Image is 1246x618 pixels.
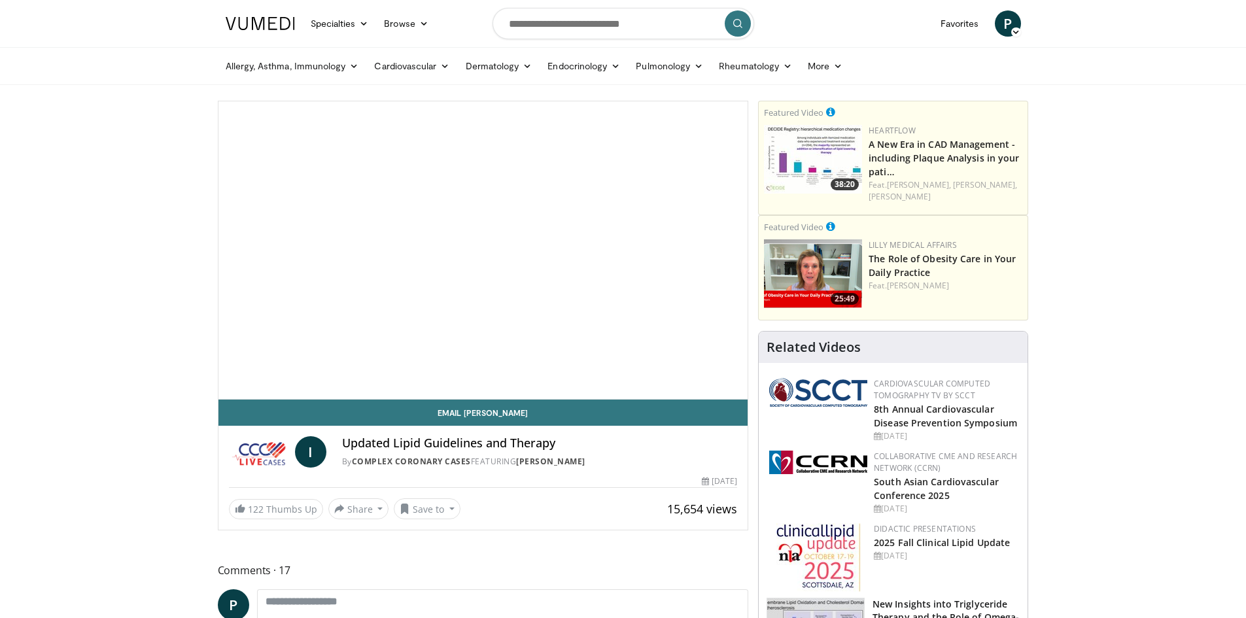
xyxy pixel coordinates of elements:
span: 15,654 views [667,501,737,517]
a: 25:49 [764,239,862,308]
a: 38:20 [764,125,862,194]
img: 738d0e2d-290f-4d89-8861-908fb8b721dc.150x105_q85_crop-smart_upscale.jpg [764,125,862,194]
div: Feat. [869,280,1022,292]
video-js: Video Player [218,101,748,400]
a: Lilly Medical Affairs [869,239,957,250]
a: P [995,10,1021,37]
a: Allergy, Asthma, Immunology [218,53,367,79]
a: Pulmonology [628,53,711,79]
a: [PERSON_NAME] [869,191,931,202]
a: Dermatology [458,53,540,79]
a: The Role of Obesity Care in Your Daily Practice [869,252,1016,279]
small: Featured Video [764,221,823,233]
a: 122 Thumbs Up [229,499,323,519]
img: 51a70120-4f25-49cc-93a4-67582377e75f.png.150x105_q85_autocrop_double_scale_upscale_version-0.2.png [769,378,867,407]
div: [DATE] [874,503,1017,515]
a: More [800,53,850,79]
div: Feat. [869,179,1022,203]
a: Cardiovascular Computed Tomography TV by SCCT [874,378,990,401]
img: Complex Coronary Cases [229,436,290,468]
a: Endocrinology [540,53,628,79]
div: Didactic Presentations [874,523,1017,535]
span: Comments 17 [218,562,749,579]
img: a04ee3ba-8487-4636-b0fb-5e8d268f3737.png.150x105_q85_autocrop_double_scale_upscale_version-0.2.png [769,451,867,474]
a: [PERSON_NAME] [887,280,949,291]
div: [DATE] [874,550,1017,562]
div: By FEATURING [342,456,737,468]
div: [DATE] [702,475,737,487]
a: I [295,436,326,468]
span: 25:49 [831,293,859,305]
img: e1208b6b-349f-4914-9dd7-f97803bdbf1d.png.150x105_q85_crop-smart_upscale.png [764,239,862,308]
button: Share [328,498,389,519]
button: Save to [394,498,460,519]
a: Browse [376,10,436,37]
a: Email [PERSON_NAME] [218,400,748,426]
a: Favorites [933,10,987,37]
a: Cardiovascular [366,53,457,79]
div: [DATE] [874,430,1017,442]
a: 8th Annual Cardiovascular Disease Prevention Symposium [874,403,1017,429]
a: [PERSON_NAME] [516,456,585,467]
a: 2025 Fall Clinical Lipid Update [874,536,1010,549]
h4: Updated Lipid Guidelines and Therapy [342,436,737,451]
a: Heartflow [869,125,916,136]
span: 122 [248,503,264,515]
a: Rheumatology [711,53,800,79]
a: South Asian Cardiovascular Conference 2025 [874,475,999,502]
a: Complex Coronary Cases [352,456,471,467]
img: VuMedi Logo [226,17,295,30]
a: [PERSON_NAME], [953,179,1017,190]
a: Collaborative CME and Research Network (CCRN) [874,451,1017,473]
input: Search topics, interventions [493,8,754,39]
span: 38:20 [831,179,859,190]
small: Featured Video [764,107,823,118]
a: Specialties [303,10,377,37]
a: [PERSON_NAME], [887,179,951,190]
a: A New Era in CAD Management - including Plaque Analysis in your pati… [869,138,1019,178]
img: d65bce67-f81a-47c5-b47d-7b8806b59ca8.jpg.150x105_q85_autocrop_double_scale_upscale_version-0.2.jpg [776,523,861,592]
h4: Related Videos [767,339,861,355]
